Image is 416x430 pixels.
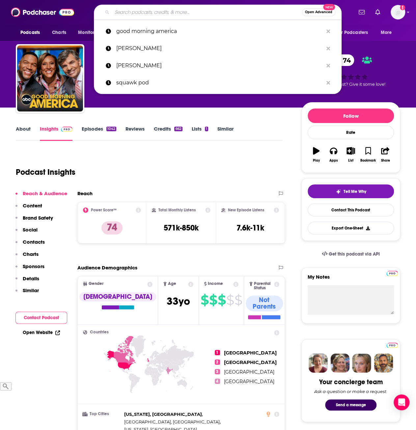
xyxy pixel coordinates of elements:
[348,159,353,163] div: List
[313,159,320,163] div: Play
[226,295,234,305] span: $
[302,8,335,16] button: Open AdvancedNew
[316,82,385,87] span: Good podcast? Give it some love!
[391,5,405,19] img: User Profile
[374,353,393,373] img: Jon Profile
[15,227,38,239] button: Social
[23,227,38,233] p: Social
[323,4,335,10] span: New
[174,127,182,131] div: 662
[329,251,380,257] span: Get this podcast via API
[325,399,376,411] button: Send a message
[330,54,354,66] a: 74
[158,208,196,212] h2: Total Monthly Listens
[20,28,40,37] span: Podcasts
[23,202,42,209] p: Content
[23,330,60,335] a: Open Website
[224,369,274,375] span: [GEOGRAPHIC_DATA]
[94,57,342,74] a: [PERSON_NAME]
[236,223,264,233] h3: 7.6k-11k
[124,411,203,418] span: ,
[228,208,264,212] h2: New Episode Listens
[116,23,323,40] p: good morning america
[79,292,156,301] div: [DEMOGRAPHIC_DATA]
[381,159,390,163] div: Share
[391,5,405,19] button: Show profile menu
[17,46,83,111] a: Good Morning America
[106,127,116,131] div: 1042
[15,312,67,324] button: Contact Podcast
[48,26,70,39] a: Charts
[77,264,137,271] h2: Audience Demographics
[235,295,242,305] span: $
[91,208,117,212] h2: Power Score™
[254,282,273,290] span: Parental Status
[209,295,217,305] span: $
[15,190,67,202] button: Reach & Audience
[124,419,220,424] span: [GEOGRAPHIC_DATA], [GEOGRAPHIC_DATA]
[309,353,328,373] img: Sydney Profile
[89,282,103,286] span: Gender
[116,57,323,74] p: katie courix
[386,342,398,348] a: Pro website
[124,412,202,417] span: [US_STATE], [GEOGRAPHIC_DATA]
[167,295,190,308] span: 33 yo
[15,251,39,263] button: Charts
[23,287,39,293] p: Similar
[90,330,109,334] span: Countries
[164,223,199,233] h3: 571k-850k
[23,215,53,221] p: Brand Safety
[344,189,366,194] span: Tell Me Why
[360,159,376,163] div: Bookmark
[15,263,44,275] button: Sponsors
[352,353,371,373] img: Jules Profile
[325,143,342,167] button: Apps
[381,28,392,37] span: More
[224,359,277,365] span: [GEOGRAPHIC_DATA]
[15,287,39,299] button: Similar
[336,189,341,194] img: tell me why sparkle
[317,246,385,262] a: Get this podcast via API
[215,350,220,355] span: 1
[23,239,45,245] p: Contacts
[116,74,323,91] p: squawk pod
[15,215,53,227] button: Brand Safety
[308,203,394,216] a: Contact This Podcast
[208,282,223,286] span: Income
[386,343,398,348] img: Podchaser Pro
[373,7,383,18] a: Show notifications dropdown
[168,282,176,286] span: Age
[308,126,394,139] div: Rate
[215,369,220,374] span: 3
[94,5,342,20] div: Search podcasts, credits, & more...
[308,222,394,234] button: Export One-Sheet
[23,251,39,257] p: Charts
[101,221,123,234] p: 74
[218,295,226,305] span: $
[201,295,208,305] span: $
[308,108,394,123] button: Follow
[215,379,220,384] span: 4
[308,184,394,198] button: tell me why sparkleTell Me Why
[94,74,342,91] a: squawk pod
[83,412,122,416] h3: Top Cities
[336,54,354,66] span: 74
[308,274,394,285] label: My Notes
[342,143,359,167] button: List
[215,359,220,365] span: 2
[11,6,74,18] img: Podchaser - Follow, Share and Rate Podcasts
[15,275,39,288] button: Details
[319,378,383,386] div: Your concierge team
[359,143,376,167] button: Bookmark
[192,126,208,141] a: Lists1
[377,143,394,167] button: Share
[332,26,377,39] button: open menu
[305,11,332,14] span: Open Advanced
[386,271,398,276] img: Podchaser Pro
[16,26,48,39] button: open menu
[23,275,39,282] p: Details
[23,190,67,197] p: Reach & Audience
[356,7,367,18] a: Show notifications dropdown
[400,5,405,10] svg: Add a profile image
